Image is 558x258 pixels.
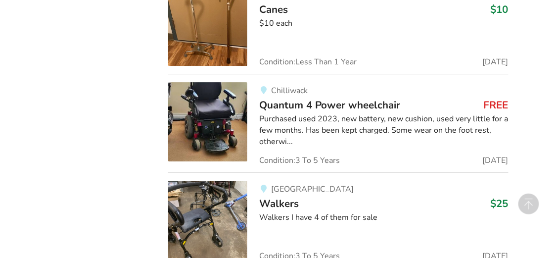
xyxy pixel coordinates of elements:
img: mobility-quantum 4 power wheelchair [168,82,247,161]
span: Canes [259,2,288,16]
div: Purchased used 2023, new battery, new cushion, used very little for a few months. Has been kept c... [259,113,508,148]
span: Walkers [259,197,299,210]
span: Quantum 4 Power wheelchair [259,98,400,112]
span: [GEOGRAPHIC_DATA] [271,184,354,195]
h3: $25 [491,197,509,210]
a: mobility-quantum 4 power wheelchairChilliwackQuantum 4 Power wheelchairFREEPurchased used 2023, n... [168,74,508,172]
div: Walkers I have 4 of them for sale [259,212,508,223]
span: [DATE] [483,58,509,66]
span: Condition: 3 To 5 Years [259,156,340,164]
div: $10 each [259,18,508,29]
span: [DATE] [483,156,509,164]
span: Chilliwack [271,85,308,96]
h3: $10 [491,3,509,16]
span: Condition: Less Than 1 Year [259,58,357,66]
h3: FREE [484,99,509,111]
